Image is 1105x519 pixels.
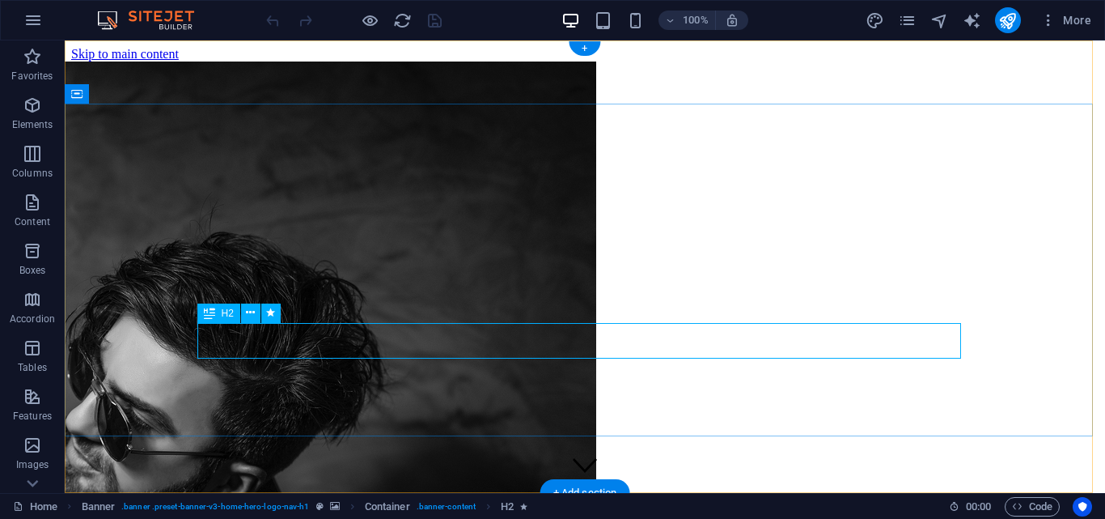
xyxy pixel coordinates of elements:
[1073,497,1092,517] button: Usercentrics
[13,497,57,517] a: Click to cancel selection. Double-click to open Pages
[963,11,981,30] i: AI Writer
[963,11,982,30] button: text_generator
[15,215,50,228] p: Content
[1034,7,1098,33] button: More
[82,497,528,517] nav: breadcrumb
[725,13,739,28] i: On resize automatically adjust zoom level to fit chosen device.
[866,11,884,30] i: Design (Ctrl+Alt+Y)
[540,479,630,507] div: + Add section
[11,70,53,83] p: Favorites
[316,502,324,511] i: This element is a customizable preset
[1012,497,1052,517] span: Code
[18,361,47,374] p: Tables
[658,11,716,30] button: 100%
[12,118,53,131] p: Elements
[977,500,980,513] span: :
[121,497,309,517] span: . banner .preset-banner-v3-home-hero-logo-nav-h1
[930,11,949,30] i: Navigator
[6,6,114,20] a: Skip to main content
[966,497,991,517] span: 00 00
[222,308,234,318] span: H2
[13,410,52,423] p: Features
[392,11,412,30] button: reload
[866,11,885,30] button: design
[683,11,709,30] h6: 100%
[1040,12,1091,28] span: More
[501,497,514,517] span: Click to select. Double-click to edit
[10,313,55,325] p: Accordion
[19,264,46,277] p: Boxes
[16,458,49,471] p: Images
[569,41,600,56] div: +
[93,11,214,30] img: Editor Logo
[898,11,917,30] button: pages
[898,11,917,30] i: Pages (Ctrl+Alt+S)
[417,497,476,517] span: . banner-content
[930,11,950,30] button: navigator
[995,7,1021,33] button: publish
[998,11,1017,30] i: Publish
[365,497,410,517] span: Click to select. Double-click to edit
[1005,497,1060,517] button: Code
[330,502,340,511] i: This element contains a background
[360,11,379,30] button: Click here to leave preview mode and continue editing
[520,502,527,511] i: Element contains an animation
[949,497,992,517] h6: Session time
[12,167,53,180] p: Columns
[393,11,412,30] i: Reload page
[82,497,116,517] span: Click to select. Double-click to edit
